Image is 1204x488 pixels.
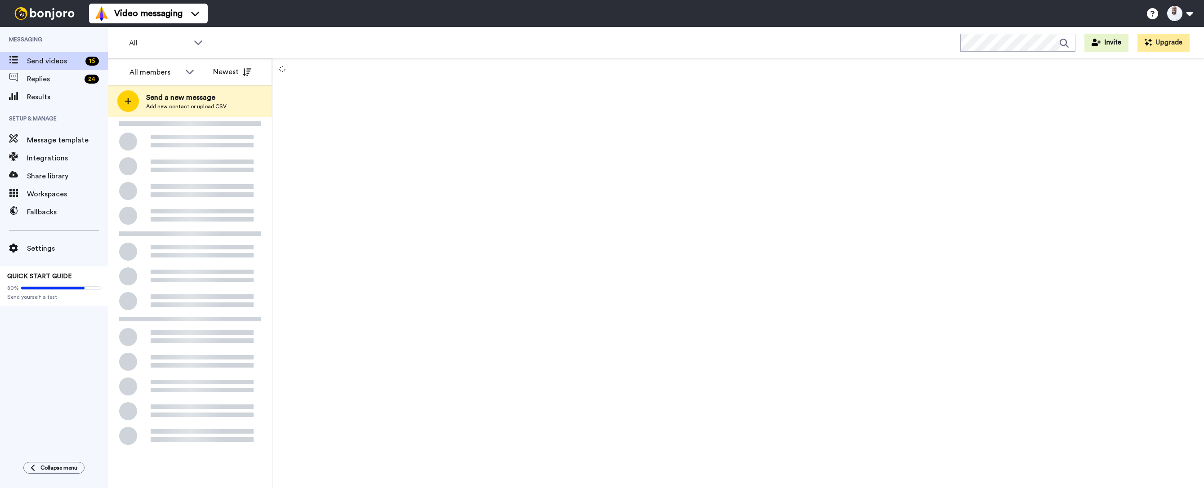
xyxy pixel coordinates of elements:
[146,103,227,110] span: Add new contact or upload CSV
[27,153,108,164] span: Integrations
[27,135,108,146] span: Message template
[1137,34,1190,52] button: Upgrade
[94,6,109,21] img: vm-color.svg
[129,38,189,49] span: All
[85,57,99,66] div: 16
[27,189,108,200] span: Workspaces
[11,7,78,20] img: bj-logo-header-white.svg
[40,464,77,471] span: Collapse menu
[1084,34,1128,52] button: Invite
[23,462,85,474] button: Collapse menu
[27,74,81,84] span: Replies
[206,63,258,81] button: Newest
[27,92,108,102] span: Results
[85,75,99,84] div: 24
[27,207,108,217] span: Fallbacks
[27,56,82,67] span: Send videos
[27,171,108,182] span: Share library
[27,243,108,254] span: Settings
[146,92,227,103] span: Send a new message
[7,273,72,279] span: QUICK START GUIDE
[7,293,101,301] span: Send yourself a test
[129,67,181,78] div: All members
[114,7,183,20] span: Video messaging
[7,284,19,292] span: 80%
